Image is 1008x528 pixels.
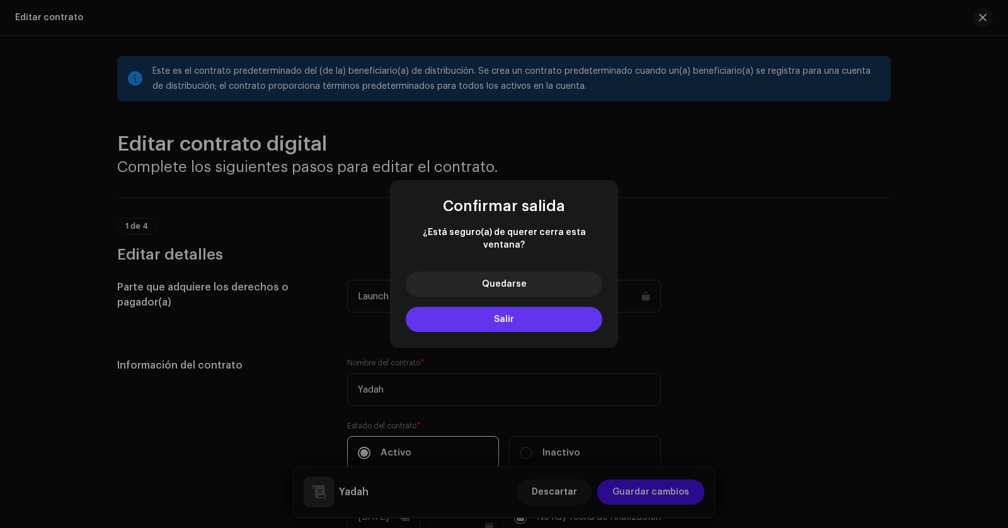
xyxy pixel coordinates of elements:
[406,272,602,297] button: Quedarse
[443,198,565,214] span: Confirmar salida
[406,307,602,332] button: Salir
[494,315,514,324] span: Salir
[482,280,527,289] span: Quedarse
[406,226,602,251] span: ¿Está seguro(a) de querer cerra esta ventana?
